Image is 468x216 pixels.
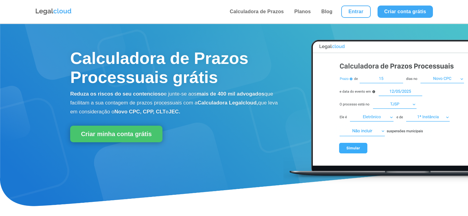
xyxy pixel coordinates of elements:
[70,91,164,97] b: Reduza os riscos do seu contencioso
[35,8,72,16] img: Logo da Legalcloud
[70,49,248,86] span: Calculadora de Prazos Processuais grátis
[114,109,166,115] b: Novo CPC, CPP, CLT
[283,33,468,184] img: Calculadora de Prazos Processuais Legalcloud
[378,6,433,18] a: Criar conta grátis
[197,91,264,97] b: mais de 400 mil advogados
[341,6,371,18] a: Entrar
[169,109,180,115] b: JEC.
[198,100,258,106] b: Calculadora Legalcloud,
[70,90,281,116] p: e junte-se aos que facilitam a sua contagem de prazos processuais com a que leva em consideração o e
[70,126,162,142] a: Criar minha conta grátis
[283,180,468,185] a: Calculadora de Prazos Processuais Legalcloud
